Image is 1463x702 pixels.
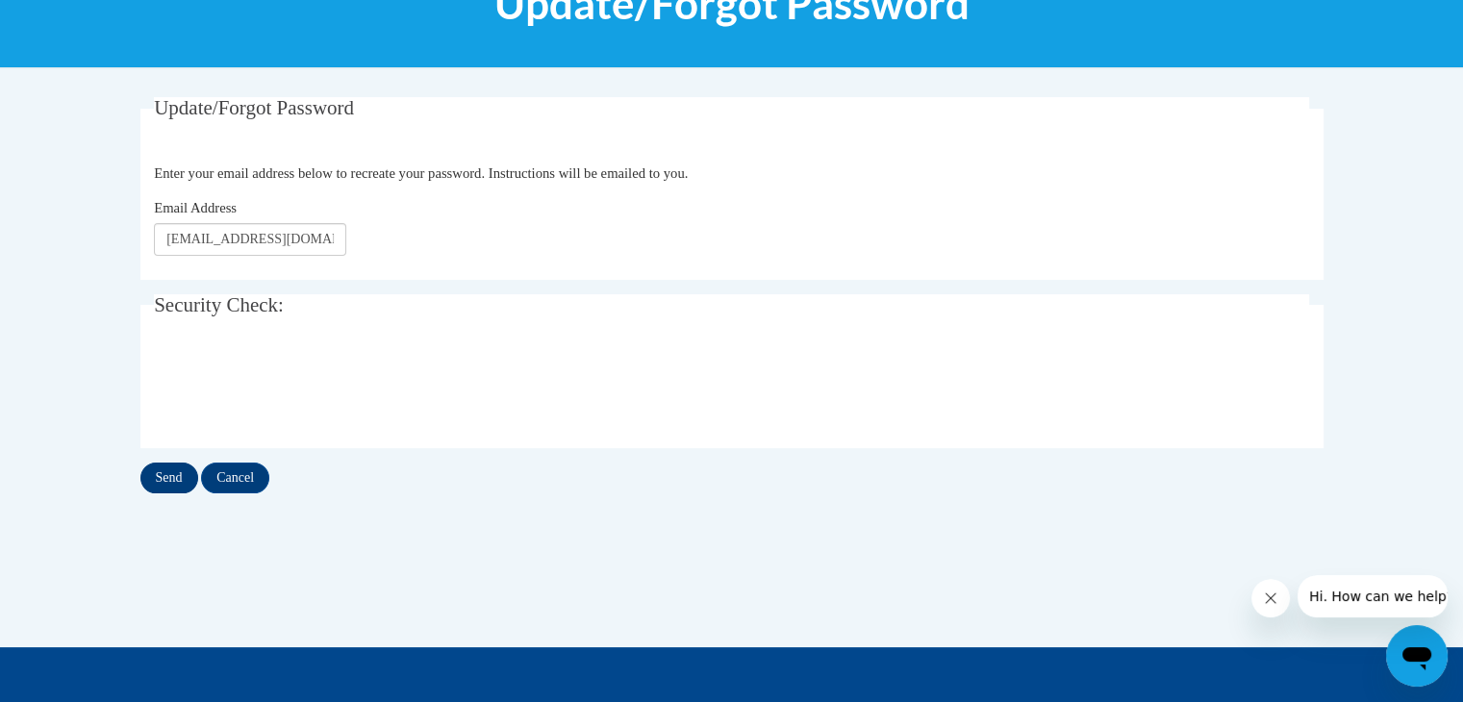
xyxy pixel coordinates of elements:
span: Security Check: [154,293,284,316]
input: Email [154,223,346,256]
iframe: Message from company [1298,575,1448,617]
iframe: reCAPTCHA [154,349,446,424]
span: Email Address [154,200,237,215]
input: Send [140,463,198,493]
input: Cancel [201,463,269,493]
iframe: Button to launch messaging window [1386,625,1448,687]
span: Update/Forgot Password [154,96,354,119]
span: Enter your email address below to recreate your password. Instructions will be emailed to you. [154,165,688,181]
iframe: Close message [1251,579,1290,617]
span: Hi. How can we help? [12,13,156,29]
